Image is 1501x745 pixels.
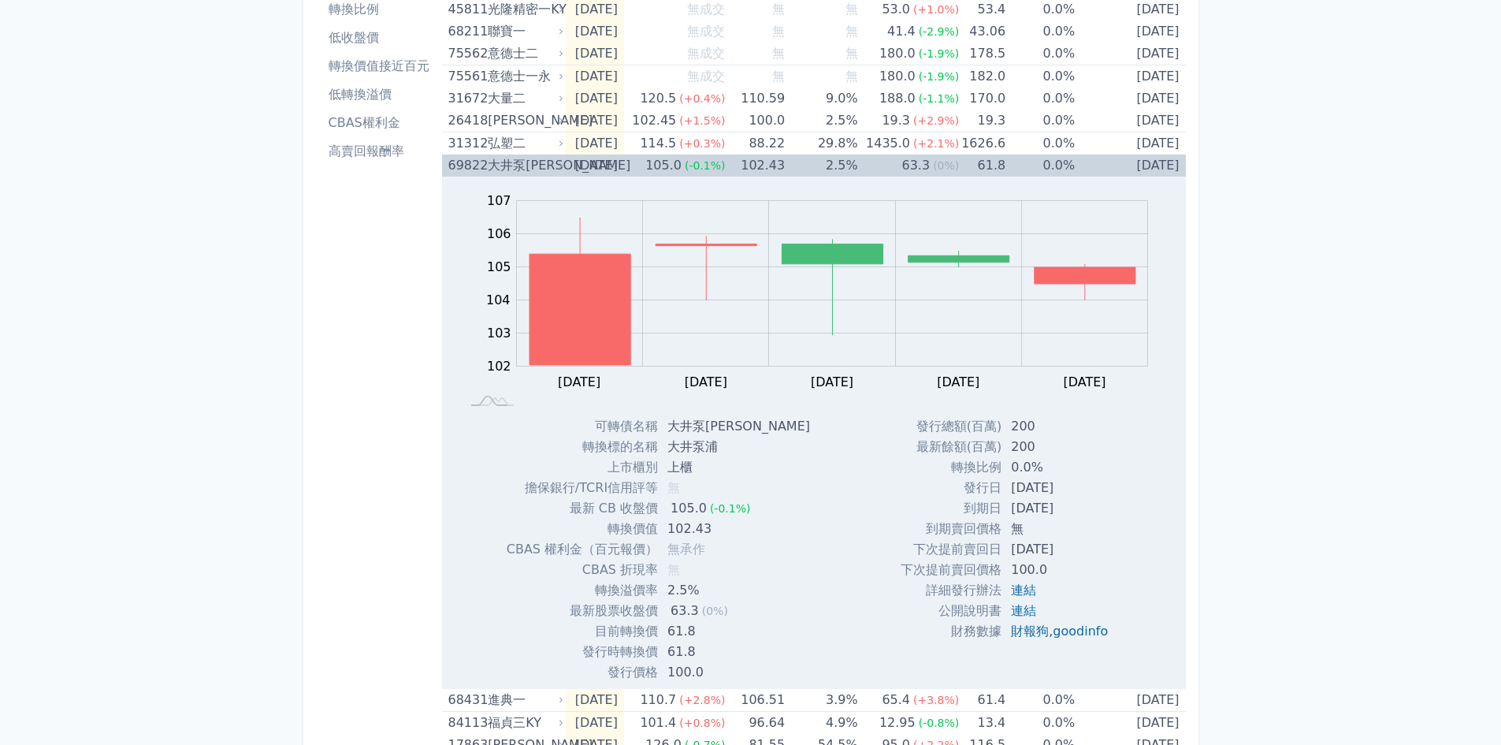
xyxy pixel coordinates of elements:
[1075,88,1185,110] td: [DATE]
[913,114,959,127] span: (+2.9%)
[785,110,858,132] td: 2.5%
[876,712,919,734] div: 12.95
[1075,65,1185,88] td: [DATE]
[901,539,1001,560] td: 下次提前賣回日
[667,601,702,621] div: 63.3
[1001,498,1120,519] td: [DATE]
[845,2,858,17] span: 無
[863,132,913,155] div: 1435.0
[507,478,658,498] td: 擔保銀行/TCRI信用評等
[448,110,485,132] div: 26418
[1001,560,1120,580] td: 100.0
[687,2,725,17] span: 無成交
[901,478,1001,498] td: 發行日
[488,712,560,734] div: 福貞三KY
[710,502,751,515] span: (-0.1%)
[1005,43,1075,65] td: 0.0%
[785,88,858,110] td: 9.0%
[1001,539,1120,560] td: [DATE]
[785,155,858,177] td: 2.5%
[1005,132,1075,155] td: 0.0%
[913,3,959,16] span: (+1.0%)
[687,24,725,39] span: 無成交
[667,562,680,577] span: 無
[667,480,680,495] span: 無
[785,712,858,735] td: 4.9%
[901,601,1001,621] td: 公開說明書
[667,498,710,519] div: 105.0
[702,605,728,617] span: (0%)
[507,519,658,539] td: 轉換價值
[507,416,658,437] td: 可轉債名稱
[566,155,624,177] td: [DATE]
[913,694,959,706] span: (+3.8%)
[725,689,785,712] td: 106.51
[876,88,919,110] div: 188.0
[658,519,823,539] td: 102.43
[507,601,658,621] td: 最新股票收盤價
[529,218,1135,365] g: Series
[566,88,624,110] td: [DATE]
[322,57,436,76] li: 轉換價值接近百元
[1005,65,1075,88] td: 0.0%
[448,712,485,734] div: 84113
[566,20,624,43] td: [DATE]
[919,717,960,729] span: (-0.8%)
[1001,416,1120,437] td: 200
[488,155,560,177] div: 大井泵[PERSON_NAME]
[845,69,858,84] span: 無
[933,159,959,172] span: (0%)
[488,132,560,155] div: 弘塑二
[507,560,658,580] td: CBAS 折現率
[322,142,436,161] li: 高賣回報酬率
[1001,519,1120,539] td: 無
[507,457,658,478] td: 上市櫃別
[1001,621,1120,642] td: ,
[566,712,624,735] td: [DATE]
[899,155,934,177] div: 63.3
[448,65,485,88] div: 75561
[322,110,436,136] a: CBAS權利金
[785,689,858,712] td: 3.9%
[901,437,1001,457] td: 最新餘額(百萬)
[658,416,823,437] td: 大井泵[PERSON_NAME]
[658,642,823,662] td: 61.8
[959,712,1005,735] td: 13.4
[959,43,1005,65] td: 178.5
[901,580,1001,601] td: 詳細發行辦法
[919,25,960,38] span: (-2.9%)
[566,43,624,65] td: [DATE]
[478,193,1172,389] g: Chart
[879,689,913,711] div: 65.4
[1075,712,1185,735] td: [DATE]
[658,662,823,683] td: 100.0
[487,326,511,341] tspan: 103
[1075,155,1185,177] td: [DATE]
[488,65,560,88] div: 意德士一永
[1011,603,1036,618] a: 連結
[725,155,785,177] td: 102.43
[685,374,727,389] tspan: [DATE]
[913,137,959,150] span: (+2.1%)
[448,132,485,155] div: 31312
[1011,624,1049,639] a: 財報狗
[901,560,1001,580] td: 下次提前賣回價格
[919,92,960,105] span: (-1.1%)
[488,88,560,110] div: 大量二
[884,20,919,43] div: 41.4
[679,92,725,105] span: (+0.4%)
[658,621,823,642] td: 61.8
[901,416,1001,437] td: 發行總額(百萬)
[637,712,679,734] div: 101.4
[448,20,485,43] div: 68211
[687,69,725,84] span: 無成交
[772,2,785,17] span: 無
[959,65,1005,88] td: 182.0
[448,155,485,177] div: 69822
[566,132,624,155] td: [DATE]
[322,25,436,50] a: 低收盤價
[679,694,725,706] span: (+2.8%)
[487,259,511,274] tspan: 105
[1005,712,1075,735] td: 0.0%
[487,359,511,374] tspan: 102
